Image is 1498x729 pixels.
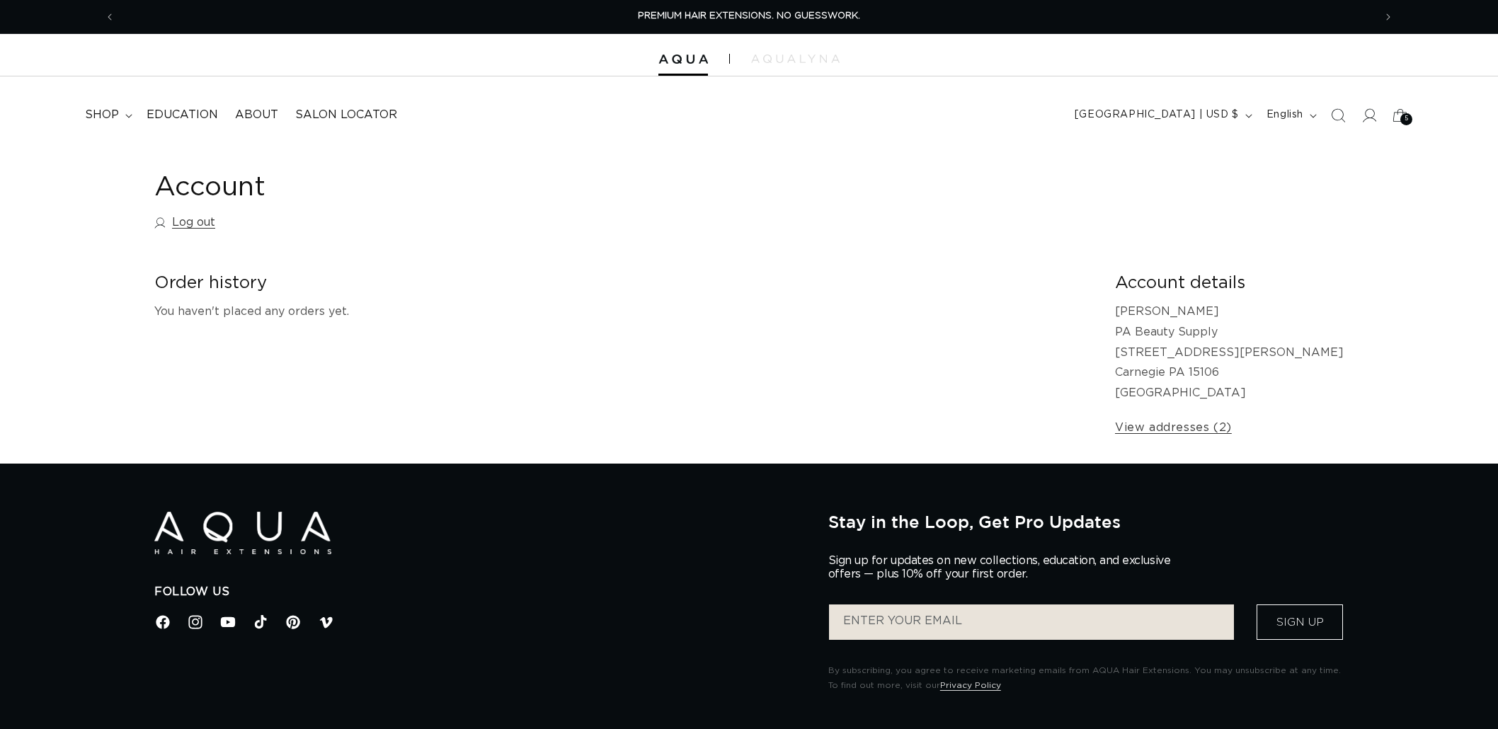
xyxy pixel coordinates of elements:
[638,11,860,21] span: PREMIUM HAIR EXTENSIONS. NO GUESSWORK.
[940,681,1001,689] a: Privacy Policy
[828,554,1182,581] p: Sign up for updates on new collections, education, and exclusive offers — plus 10% off your first...
[751,54,840,63] img: aqualyna.com
[829,604,1234,640] input: ENTER YOUR EMAIL
[1115,302,1344,403] p: [PERSON_NAME] PA Beauty Supply [STREET_ADDRESS][PERSON_NAME] Carnegie PA 15106 [GEOGRAPHIC_DATA]
[1405,113,1409,125] span: 5
[658,54,708,64] img: Aqua Hair Extensions
[1066,102,1258,129] button: [GEOGRAPHIC_DATA] | USD $
[147,108,218,122] span: Education
[154,171,1344,205] h1: Account
[154,585,807,599] h2: Follow Us
[1115,272,1344,294] h2: Account details
[227,99,287,131] a: About
[138,99,227,131] a: Education
[287,99,406,131] a: Salon Locator
[154,512,331,555] img: Aqua Hair Extensions
[1322,100,1354,131] summary: Search
[76,99,138,131] summary: shop
[154,272,1092,294] h2: Order history
[828,512,1344,532] h2: Stay in the Loop, Get Pro Updates
[1258,102,1322,129] button: English
[295,108,397,122] span: Salon Locator
[1267,108,1303,122] span: English
[154,212,215,233] a: Log out
[1115,418,1232,438] a: View addresses (2)
[85,108,119,122] span: shop
[235,108,278,122] span: About
[1075,108,1239,122] span: [GEOGRAPHIC_DATA] | USD $
[94,4,125,30] button: Previous announcement
[1257,604,1343,640] button: Sign Up
[828,663,1344,694] p: By subscribing, you agree to receive marketing emails from AQUA Hair Extensions. You may unsubscr...
[1373,4,1404,30] button: Next announcement
[154,302,1092,322] p: You haven't placed any orders yet.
